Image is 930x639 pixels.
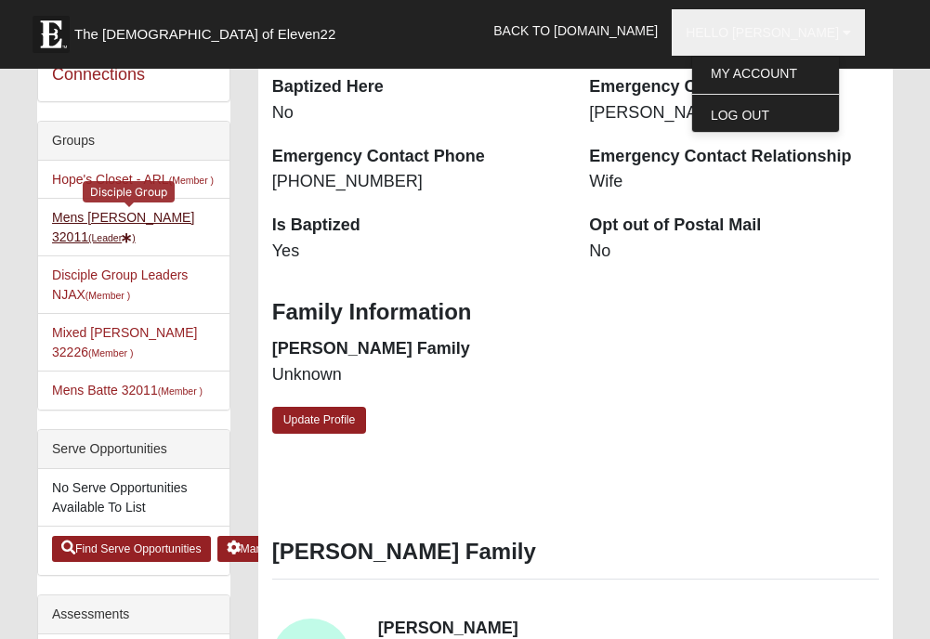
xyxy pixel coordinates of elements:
span: Hello [PERSON_NAME] [686,25,839,40]
a: Log Out [692,103,839,127]
a: Hope's Closet - ARL(Member ) [52,172,214,187]
dt: Baptized Here [272,75,562,99]
small: (Member ) [169,175,214,186]
li: No Serve Opportunities Available To List [38,469,229,527]
img: Eleven22 logo [33,16,70,53]
a: Back to [DOMAIN_NAME] [479,7,672,54]
a: The [DEMOGRAPHIC_DATA] of Eleven22 [23,7,395,53]
a: Update Profile [272,407,367,434]
small: (Member ) [158,385,203,397]
span: The [DEMOGRAPHIC_DATA] of Eleven22 [74,25,335,44]
a: Manage Serve Opportunities [217,536,395,562]
dd: Unknown [272,363,562,387]
dd: Yes [272,240,562,264]
div: Groups [38,122,229,161]
dt: Is Baptized [272,214,562,238]
dt: Emergency Contact Phone [272,145,562,169]
h3: Family Information [272,299,879,326]
dt: Opt out of Postal Mail [589,214,879,238]
small: (Leader ) [88,232,136,243]
h3: [PERSON_NAME] Family [272,539,879,566]
div: Assessments [38,595,229,634]
small: (Member ) [85,290,130,301]
dd: [PHONE_NUMBER] [272,170,562,194]
dd: Wife [589,170,879,194]
dd: [PERSON_NAME] [589,101,879,125]
div: Disciple Group [83,181,175,202]
div: Serve Opportunities [38,430,229,469]
dt: [PERSON_NAME] Family [272,337,562,361]
a: Mixed [PERSON_NAME] 32226(Member ) [52,325,197,359]
h4: [PERSON_NAME] [378,619,879,639]
dt: Emergency Contact Relationship [589,145,879,169]
a: Find Serve Opportunities [52,536,211,562]
a: Mens [PERSON_NAME] 32011(Leader) [52,210,194,244]
dd: No [589,240,879,264]
a: Hello [PERSON_NAME] [672,9,865,56]
small: (Member ) [88,347,133,359]
a: Mens Batte 32011(Member ) [52,383,203,398]
a: My Account [692,61,839,85]
dd: No [272,101,562,125]
a: Disciple Group Leaders NJAX(Member ) [52,267,188,302]
dt: Emergency Contact Name [589,75,879,99]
